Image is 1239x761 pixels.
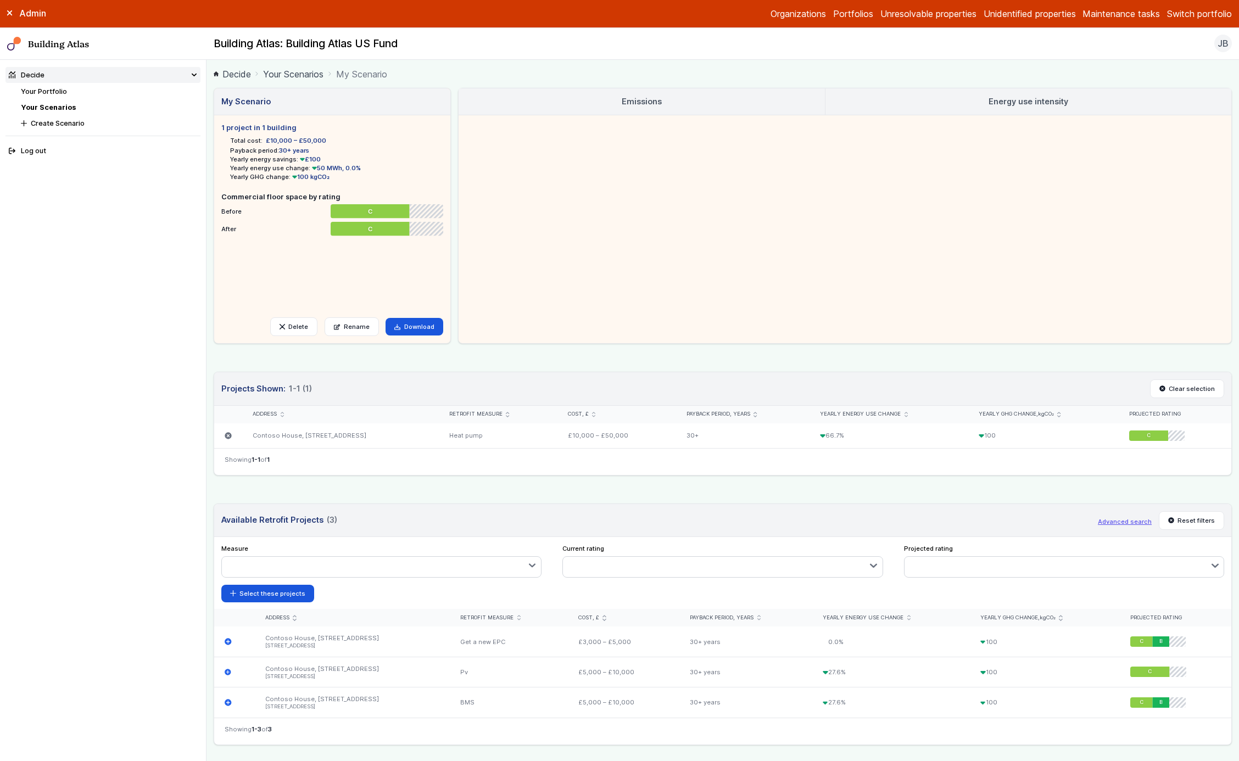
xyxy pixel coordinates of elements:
div: Projected rating [1130,614,1221,622]
div: 30+ years [679,657,812,687]
div: Measure [221,544,542,578]
nav: Table navigation [214,448,1231,475]
li: After [221,220,443,234]
div: 27.6% [812,687,970,718]
div: Projected rating [904,544,1224,578]
div: Pv [450,657,568,687]
li: Yearly energy use change: [230,164,443,172]
div: Heat pump [439,423,557,448]
div: BMS [450,687,568,718]
button: Select these projects [221,585,315,602]
li: [STREET_ADDRESS] [265,703,439,710]
li: Payback period: [230,146,443,155]
span: B [1159,638,1163,645]
a: Unresolvable properties [880,7,976,20]
h3: Available Retrofit Projects [221,514,337,526]
h2: Building Atlas: Building Atlas US Fund [214,37,398,51]
span: Payback period, years [690,614,754,622]
button: Log out [5,143,201,159]
h3: Energy use intensity [989,96,1068,108]
span: C [368,225,372,233]
span: 1-3 [252,725,261,733]
span: Payback period, years [687,411,750,418]
span: (3) [327,514,337,526]
div: 30+ [676,423,810,448]
span: C [1139,638,1143,645]
div: £3,000 – £5,000 [568,626,679,657]
span: Yearly energy use change [823,614,903,622]
span: 30+ years [279,147,309,154]
span: Yearly GHG change, [979,411,1054,418]
li: [STREET_ADDRESS] [265,673,439,680]
a: Maintenance tasks [1082,7,1160,20]
span: 1-1 (1) [289,383,312,395]
span: B [1159,699,1163,706]
span: C [1139,699,1143,706]
h3: Projects Shown: [221,383,312,395]
div: £5,000 – £10,000 [568,657,679,687]
div: Get a new EPC [450,626,568,657]
span: C [1147,432,1151,439]
span: Showing of [225,725,272,734]
a: Your Scenarios [21,103,76,111]
nav: Table navigation [214,718,1231,745]
div: 100 [970,626,1119,657]
button: Delete [270,317,317,336]
a: Contoso House, [STREET_ADDRESS] [STREET_ADDRESS] [265,634,439,650]
li: Before [221,202,443,216]
span: JB [1218,37,1229,50]
span: C [1148,669,1152,676]
a: Contoso House, [STREET_ADDRESS] [253,432,366,439]
span: Address [253,411,277,418]
img: main-0bbd2752.svg [7,37,21,51]
div: £5,000 – £10,000 [568,687,679,718]
button: JB [1214,35,1232,52]
div: Current rating [562,544,883,578]
h6: Total cost: [230,136,263,145]
span: Cost, £ [578,614,599,622]
div: 27.6% [812,657,970,687]
span: 3 [268,725,272,733]
div: 66.7% [810,423,968,448]
div: Projected rating [1129,411,1221,418]
li: [STREET_ADDRESS] [265,642,439,650]
a: Your Scenarios [263,68,323,81]
div: 100 [970,687,1119,718]
span: £100 [298,155,321,163]
h3: Emissions [622,96,662,108]
span: kgCO₂ [1040,614,1056,620]
div: 0.0% [812,626,970,657]
a: Decide [214,68,251,81]
summary: Decide [5,67,201,83]
span: Cost, £ [568,411,589,418]
button: Advanced search [1098,517,1152,526]
a: Unidentified properties [984,7,1076,20]
a: Contoso House, [STREET_ADDRESS] [STREET_ADDRESS] [265,695,439,710]
span: My Scenario [336,68,387,81]
div: £10,000 – £50,000 [557,423,676,448]
span: 100 kgCO₂ [291,173,330,181]
a: Energy use intensity [825,88,1231,115]
span: C [368,207,372,216]
span: Address [265,614,289,622]
a: Rename [325,317,379,336]
a: Your Portfolio [21,87,67,96]
h3: My Scenario [221,96,271,108]
span: kgCO₂ [1038,411,1054,417]
h5: 1 project in 1 building [221,122,443,133]
a: Contoso House, [STREET_ADDRESS] [STREET_ADDRESS] [265,665,439,680]
span: Retrofit measure [449,411,503,418]
span: Showing of [225,455,270,464]
span: £10,000 – £50,000 [266,136,326,145]
span: 50 MWh, 0.0% [310,164,361,172]
span: Yearly GHG change, [980,614,1056,622]
a: Portfolios [833,7,873,20]
div: 100 [968,423,1119,448]
h5: Commercial floor space by rating [221,192,443,202]
div: 30+ years [679,687,812,718]
button: Switch portfolio [1167,7,1232,20]
a: Organizations [771,7,826,20]
li: Yearly energy savings: [230,155,443,164]
a: Download [386,318,443,335]
span: Retrofit measure [460,614,514,622]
